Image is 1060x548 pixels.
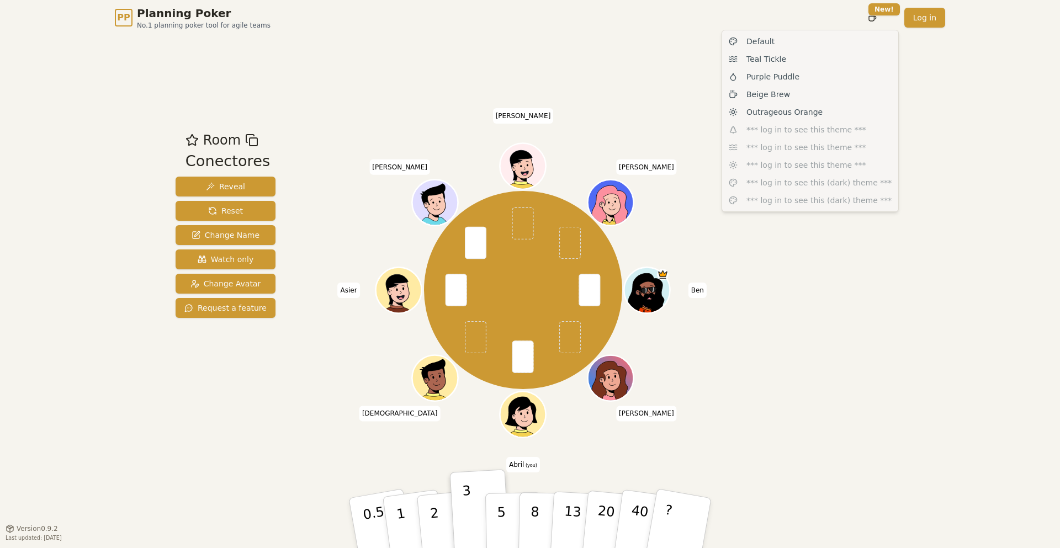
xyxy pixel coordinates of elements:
[746,36,775,47] span: Default
[746,54,786,65] span: Teal Tickle
[462,483,474,543] p: 3
[746,71,799,82] span: Purple Puddle
[746,89,790,100] span: Beige Brew
[746,107,823,118] span: Outrageous Orange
